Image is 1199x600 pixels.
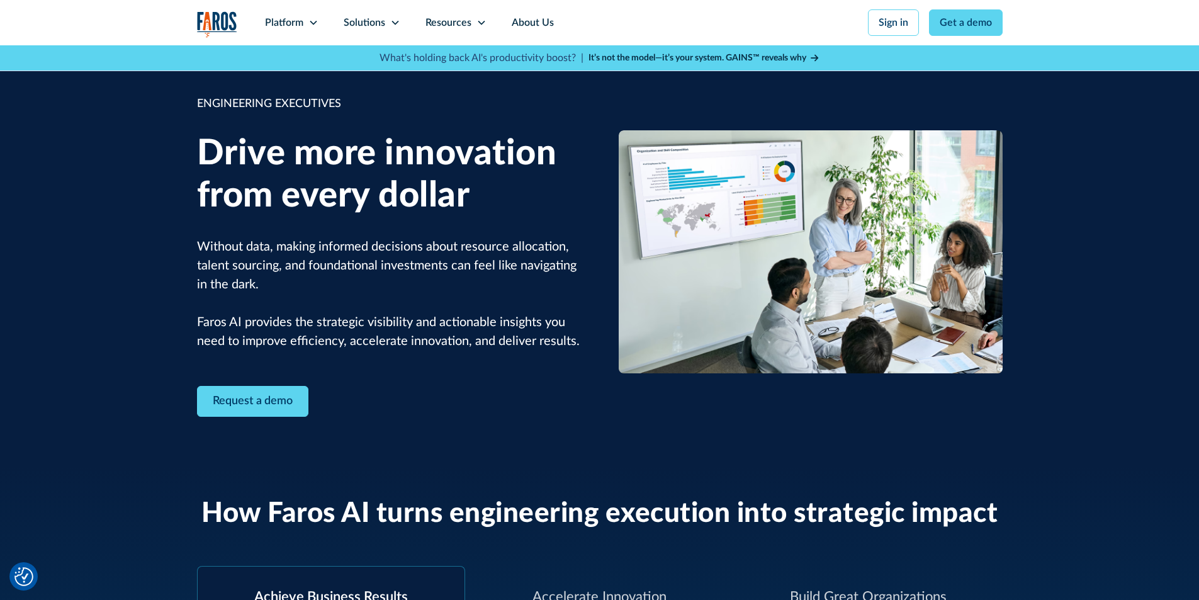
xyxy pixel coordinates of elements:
[197,386,308,417] a: Contact Modal
[588,54,806,62] strong: It’s not the model—it’s your system. GAINS™ reveals why
[197,133,581,217] h1: Drive more innovation from every dollar
[425,15,471,30] div: Resources
[344,15,385,30] div: Solutions
[197,11,237,37] a: home
[380,50,583,65] p: What's holding back AI's productivity boost? |
[14,567,33,586] img: Revisit consent button
[197,96,581,113] div: ENGINEERING EXECUTIVES
[929,9,1003,36] a: Get a demo
[197,237,581,351] p: Without data, making informed decisions about resource allocation, talent sourcing, and foundatio...
[197,11,237,37] img: Logo of the analytics and reporting company Faros.
[588,52,820,65] a: It’s not the model—it’s your system. GAINS™ reveals why
[201,497,998,531] h2: How Faros AI turns engineering execution into strategic impact
[14,567,33,586] button: Cookie Settings
[868,9,919,36] a: Sign in
[265,15,303,30] div: Platform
